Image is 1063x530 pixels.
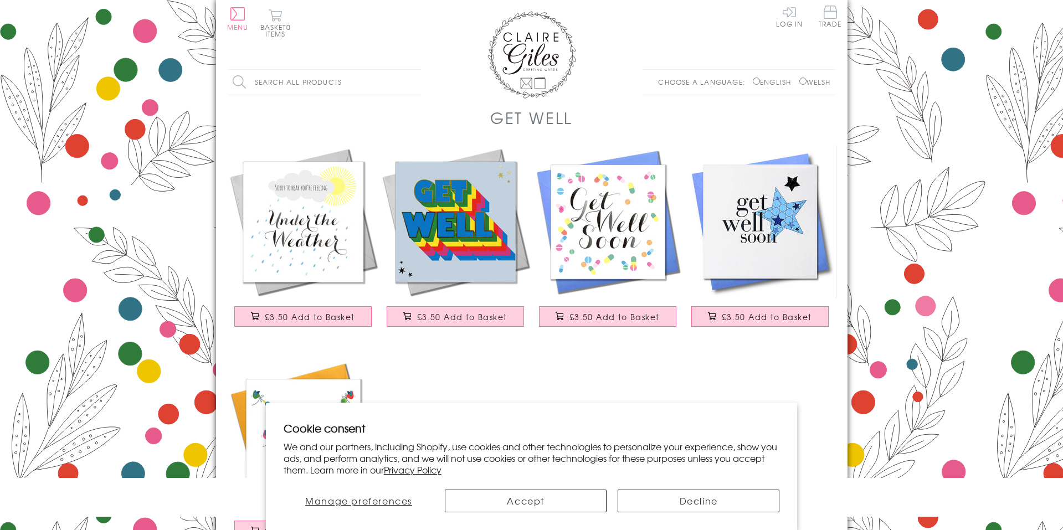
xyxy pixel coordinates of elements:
[265,22,291,39] span: 0 items
[284,490,434,512] button: Manage preferences
[227,146,379,338] a: Get Well Card, Sunshine and Clouds, Sorry to hear you're Under the Weather £3.50 Add to Basket
[227,22,249,32] span: Menu
[618,490,779,512] button: Decline
[819,6,842,27] span: Trade
[753,77,797,87] label: English
[379,146,532,338] a: Get Well Card, Rainbow block letters and stars, with gold foil £3.50 Add to Basket
[227,360,379,512] img: Get Well Card, Banner, Get Well Soon, Embellished with colourful pompoms
[260,9,291,37] button: Basket0 items
[387,306,524,327] button: £3.50 Add to Basket
[799,77,831,87] label: Welsh
[819,6,842,29] a: Trade
[227,146,379,298] img: Get Well Card, Sunshine and Clouds, Sorry to hear you're Under the Weather
[532,146,684,298] img: Get Well Card, Pills, Get Well Soon
[799,78,807,85] input: Welsh
[284,420,780,436] h2: Cookie consent
[776,6,803,27] a: Log In
[569,311,660,322] span: £3.50 Add to Basket
[722,311,812,322] span: £3.50 Add to Basket
[265,311,355,322] span: £3.50 Add to Basket
[284,441,780,475] p: We and our partners, including Shopify, use cookies and other technologies to personalize your ex...
[753,78,760,85] input: English
[658,77,751,87] p: Choose a language:
[691,306,829,327] button: £3.50 Add to Basket
[684,146,836,298] img: Get Well Card, Blue Star, Get Well Soon, Embellished with a shiny padded star
[234,306,372,327] button: £3.50 Add to Basket
[684,146,836,338] a: Get Well Card, Blue Star, Get Well Soon, Embellished with a shiny padded star £3.50 Add to Basket
[417,311,507,322] span: £3.50 Add to Basket
[305,494,412,507] span: Manage preferences
[227,70,421,95] input: Search all products
[487,11,576,99] img: Claire Giles Greetings Cards
[227,7,249,30] button: Menu
[490,106,573,129] h1: Get Well
[445,490,607,512] button: Accept
[532,146,684,338] a: Get Well Card, Pills, Get Well Soon £3.50 Add to Basket
[379,146,532,298] img: Get Well Card, Rainbow block letters and stars, with gold foil
[410,70,421,95] input: Search
[384,463,441,476] a: Privacy Policy
[539,306,676,327] button: £3.50 Add to Basket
